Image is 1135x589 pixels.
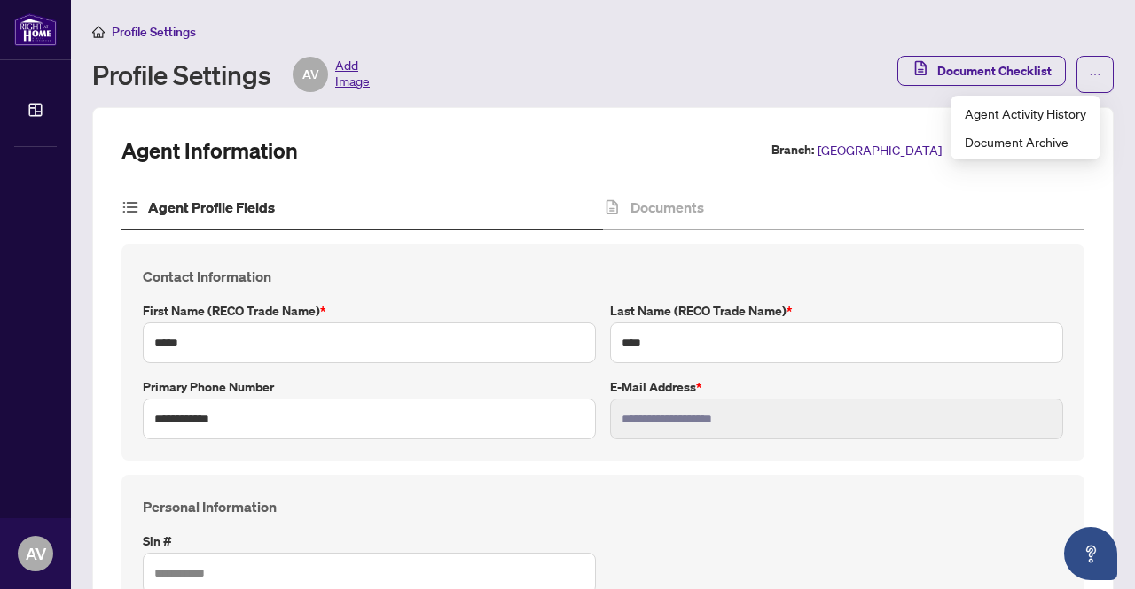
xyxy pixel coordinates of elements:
[143,496,1063,517] h4: Personal Information
[937,57,1052,85] span: Document Checklist
[965,132,1086,151] span: Document Archive
[610,301,1063,321] label: Last Name (RECO Trade Name)
[771,140,814,160] label: Branch:
[610,377,1063,397] label: E-mail Address
[26,541,46,566] span: AV
[143,531,596,551] label: Sin #
[818,140,942,160] span: [GEOGRAPHIC_DATA]
[1064,527,1117,580] button: Open asap
[112,24,196,40] span: Profile Settings
[897,56,1066,86] button: Document Checklist
[630,197,704,218] h4: Documents
[965,104,1086,123] span: Agent Activity History
[92,57,370,92] div: Profile Settings
[14,13,57,46] img: logo
[92,26,105,38] span: home
[143,377,596,397] label: Primary Phone Number
[143,266,1063,287] h4: Contact Information
[121,136,298,165] h2: Agent Information
[1089,68,1101,81] span: ellipsis
[143,301,596,321] label: First Name (RECO Trade Name)
[148,197,275,218] h4: Agent Profile Fields
[335,57,370,92] span: Add Image
[302,65,319,84] span: AV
